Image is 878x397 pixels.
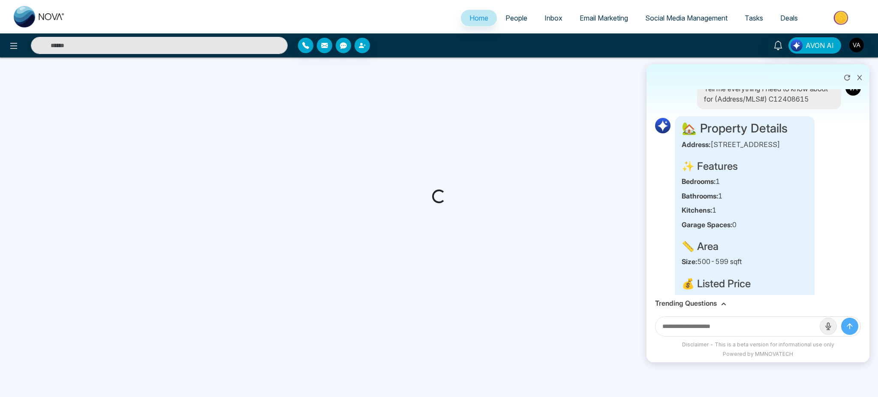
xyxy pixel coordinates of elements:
div: Disclaimer - This is a beta version for informational use only [651,341,865,349]
p: Tell me everything I need to know about for (Address/MLS#) C12408615 [704,84,834,104]
span: Email Marketing [580,14,628,22]
p: 1 [682,205,808,216]
button: AVON AI [788,37,841,54]
a: Home [461,10,497,26]
h3: Trending Questions [655,299,717,307]
a: Social Media Management [637,10,736,26]
span: Inbox [544,14,562,22]
span: People [505,14,527,22]
p: 500-599 sqft [682,256,808,268]
span: Tasks [745,14,763,22]
strong: Garage Spaces: [682,220,732,229]
h4: 💰 Listed Price [682,278,808,290]
a: Email Marketing [571,10,637,26]
a: People [497,10,536,26]
span: AVON AI [806,40,834,51]
img: Market-place.gif [811,8,873,27]
a: Deals [772,10,806,26]
img: Nova CRM Logo [14,6,65,27]
span: Social Media Management [645,14,728,22]
img: Lead Flow [791,39,803,51]
strong: Bedrooms: [682,177,716,186]
p: [STREET_ADDRESS] [682,139,808,150]
strong: Price: [682,295,700,303]
h4: 📏 Area [682,241,808,253]
h4: ✨ Features [682,160,808,173]
p: 0 [682,220,808,231]
p: 1 [682,176,808,187]
h3: 🏡 Property Details [682,121,808,136]
strong: Kitchens: [682,206,712,214]
strong: Size: [682,257,697,266]
span: Deals [780,14,798,22]
p: 1 [682,191,808,202]
div: Powered by MMNOVATECH [651,350,865,358]
strong: Bathrooms: [682,192,718,200]
img: User Avatar [849,38,864,52]
span: Home [469,14,488,22]
strong: Address: [682,140,710,149]
p: $2,300/Monthly [682,294,808,305]
a: Tasks [736,10,772,26]
a: Inbox [536,10,571,26]
img: AI Logo [654,117,671,134]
